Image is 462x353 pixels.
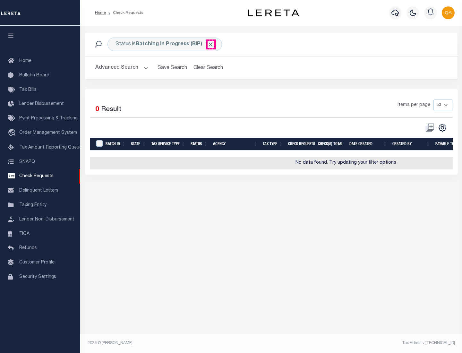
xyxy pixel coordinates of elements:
[260,138,286,151] th: Tax Type: activate to sort column ascending
[248,9,299,16] img: logo-dark.svg
[315,138,347,151] th: Check(s) Total
[19,145,82,150] span: Tax Amount Reporting Queue
[19,102,64,106] span: Lender Disbursement
[19,116,78,121] span: Pymt Processing & Tracking
[154,62,191,74] button: Save Search
[8,129,18,137] i: travel_explore
[101,105,121,115] label: Result
[19,159,35,164] span: SNAPQ
[19,188,58,193] span: Delinquent Letters
[398,102,430,109] span: Items per page
[207,41,214,48] span: Click to Remove
[149,138,188,151] th: Tax Service Type: activate to sort column ascending
[19,174,54,178] span: Check Requests
[188,138,210,151] th: Status: activate to sort column ascending
[95,106,99,113] span: 0
[106,10,143,16] li: Check Requests
[103,138,128,151] th: Batch Id: activate to sort column ascending
[19,73,49,78] span: Bulletin Board
[19,231,30,236] span: TIQA
[276,340,455,346] div: Tax Admin v.[TECHNICAL_ID]
[19,59,31,63] span: Home
[210,138,260,151] th: Agency: activate to sort column ascending
[19,217,74,222] span: Lender Non-Disbursement
[107,38,222,51] div: Status is
[347,138,390,151] th: Date Created: activate to sort column ascending
[19,275,56,279] span: Security Settings
[390,138,433,151] th: Created By: activate to sort column ascending
[19,203,47,207] span: Taxing Entity
[95,11,106,15] a: Home
[19,88,37,92] span: Tax Bills
[95,62,149,74] button: Advanced Search
[191,62,226,74] button: Clear Search
[442,6,455,19] img: svg+xml;base64,PHN2ZyB4bWxucz0iaHR0cDovL3d3dy53My5vcmcvMjAwMC9zdmciIHBvaW50ZXItZXZlbnRzPSJub25lIi...
[19,260,55,265] span: Customer Profile
[19,246,37,250] span: Refunds
[128,138,149,151] th: State: activate to sort column ascending
[286,138,315,151] th: Check Requests
[19,131,77,135] span: Order Management System
[83,340,271,346] div: 2025 © [PERSON_NAME].
[136,42,214,47] b: Batching In Progress (BIP)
